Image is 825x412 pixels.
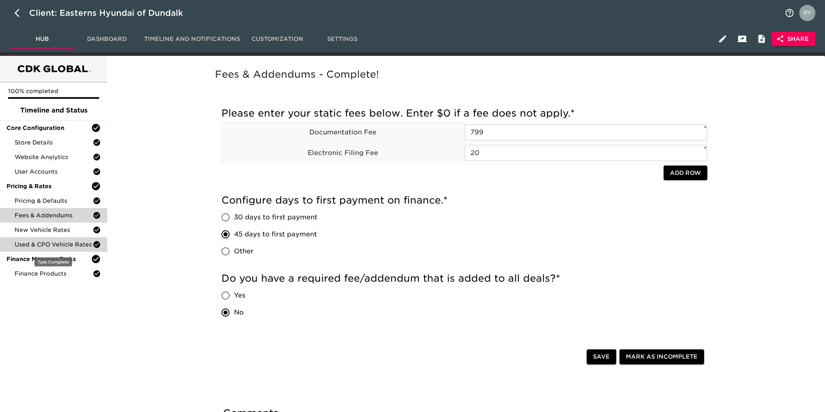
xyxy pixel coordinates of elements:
[626,352,697,362] span: Mark as Incomplete
[593,352,610,362] span: Save
[315,34,370,44] span: Settings
[587,349,616,364] button: Save
[15,226,93,234] span: New Vehicle Rates
[222,148,464,158] p: Electronic Filing Fee
[670,168,701,178] span: Add Row
[15,197,93,205] span: Pricing & Defaults
[234,291,245,300] span: Yes
[15,168,93,176] span: User Accounts
[6,182,91,190] span: Pricing & Rates
[79,34,134,44] span: Dashboard
[6,124,91,132] span: Core Configuration
[234,246,253,256] span: Other
[663,166,707,181] button: Add Row
[6,106,101,115] span: Timeline and Status
[15,211,93,219] span: Fees & Addendums
[780,3,799,23] button: notifications
[221,194,707,207] h5: Configure days to first payment on finance.
[234,308,244,317] span: No
[732,29,752,49] button: Client View
[799,5,815,21] img: Profile
[221,107,707,120] h5: Please enter your static fees below. Enter $0 if a fee does not apply.
[15,153,93,161] span: Website Analytics
[222,127,464,137] p: Documentation Fee
[29,6,194,19] div: Client: Easterns Hyundai of Dundalk
[215,68,714,81] h5: Fees & Addendums - Complete!
[6,255,91,263] span: Finance Manager Tasks
[250,34,305,44] span: Customization
[15,138,93,147] span: Store Details
[234,212,317,222] span: 30 days to first payment
[234,229,317,239] span: 45 days to first payment
[221,272,707,285] h5: Do you have a required fee/addendum that is added to all deals?
[619,349,704,364] button: Mark as Incomplete
[15,270,93,278] span: Finance Products
[752,29,771,49] button: Internal Notes and Comments
[144,34,240,44] span: Timeline and Notifications
[15,34,70,44] span: Hub
[8,87,99,95] p: 100% completed
[778,34,809,44] span: Share
[15,240,93,248] span: Used & CPO Vehicle Rates
[771,32,815,47] button: Share
[713,29,732,49] button: Edit Hub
